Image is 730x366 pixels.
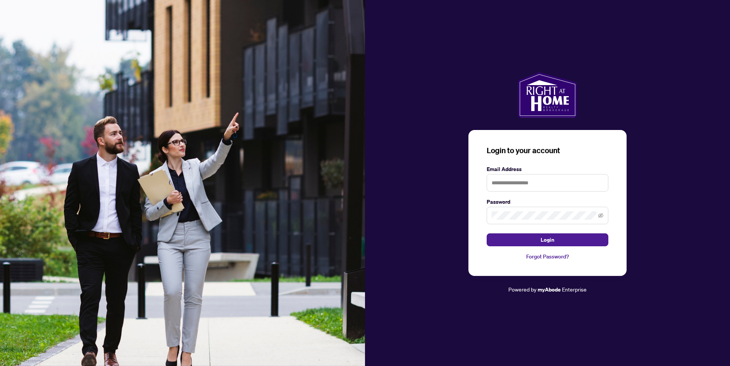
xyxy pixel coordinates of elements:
label: Password [487,198,608,206]
a: Forgot Password? [487,252,608,261]
span: Powered by [508,286,536,293]
span: eye-invisible [598,213,603,218]
span: Enterprise [562,286,587,293]
img: ma-logo [518,72,577,118]
a: myAbode [538,285,561,294]
label: Email Address [487,165,608,173]
h3: Login to your account [487,145,608,156]
span: Login [541,234,554,246]
button: Login [487,233,608,246]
